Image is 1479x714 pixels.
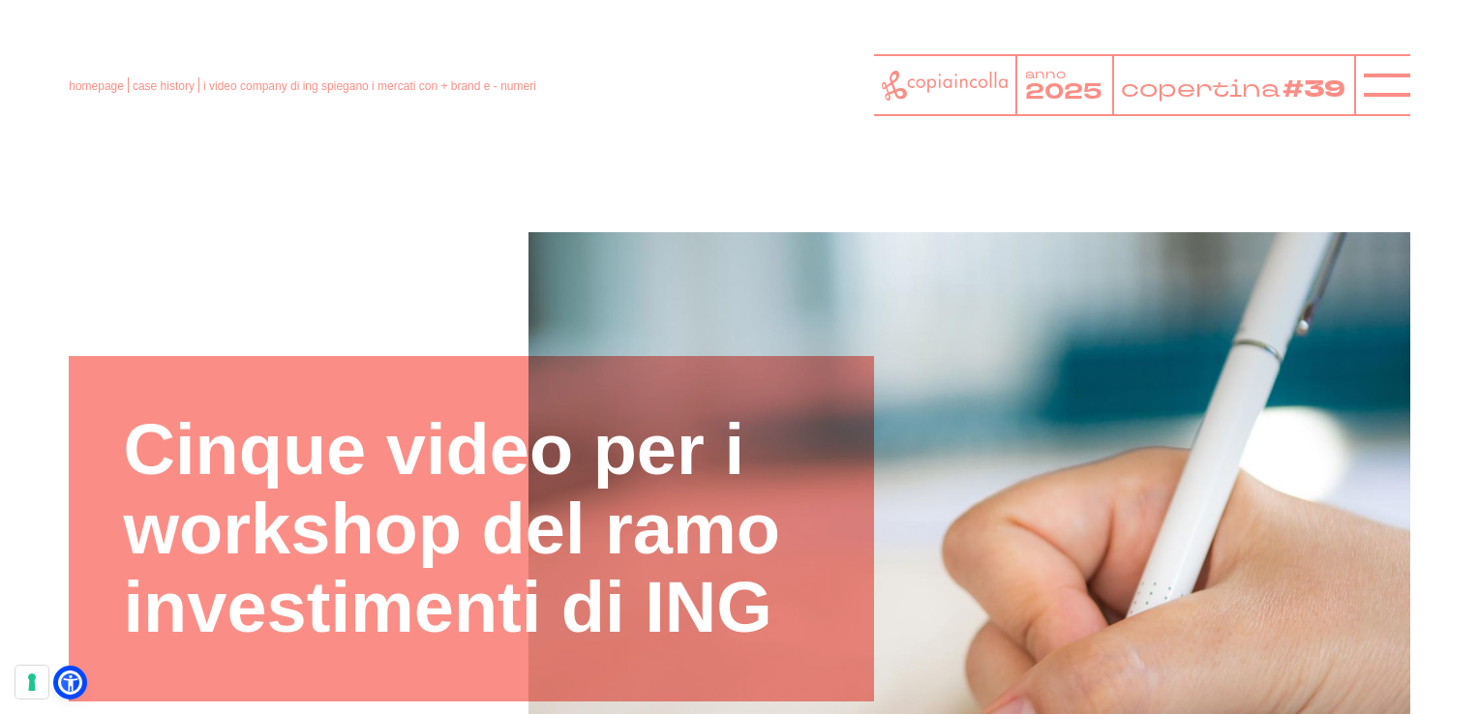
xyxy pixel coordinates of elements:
a: homepage [69,79,124,93]
h1: Cinque video per i workshop del ramo investimenti di ING [124,410,820,646]
button: Le tue preferenze relative al consenso per le tecnologie di tracciamento [15,666,48,699]
tspan: #39 [1282,74,1344,107]
a: case history [133,79,195,93]
tspan: 2025 [1025,76,1102,106]
tspan: anno [1025,66,1066,82]
span: i video company di ing spiegano i mercati con + brand e - numeri [203,79,536,93]
a: Open Accessibility Menu [58,670,82,695]
tspan: copertina [1121,74,1280,104]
